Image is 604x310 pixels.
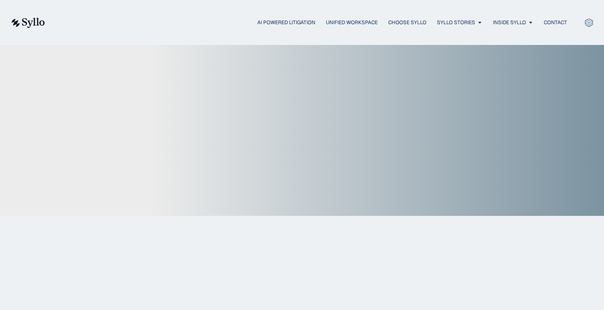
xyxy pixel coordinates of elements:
[62,19,567,27] div: Menu Toggle
[62,19,567,27] nav: Menu
[437,19,475,26] a: Syllo Stories
[388,19,426,26] a: Choose Syllo
[10,18,45,28] img: syllo
[257,19,315,26] a: AI Powered Litigation
[493,19,526,26] a: Inside Syllo
[326,19,378,26] a: Unified Workspace
[544,19,567,26] a: Contact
